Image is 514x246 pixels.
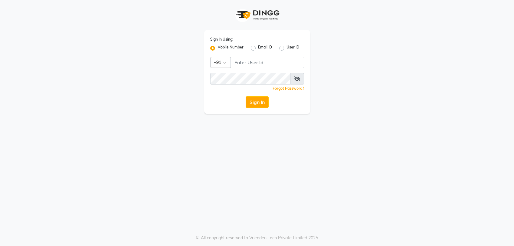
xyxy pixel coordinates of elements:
[230,57,304,68] input: Username
[246,96,269,108] button: Sign In
[233,6,281,24] img: logo1.svg
[287,45,299,52] label: User ID
[210,37,233,42] label: Sign In Using:
[273,86,304,91] a: Forgot Password?
[210,73,290,85] input: Username
[258,45,272,52] label: Email ID
[217,45,244,52] label: Mobile Number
